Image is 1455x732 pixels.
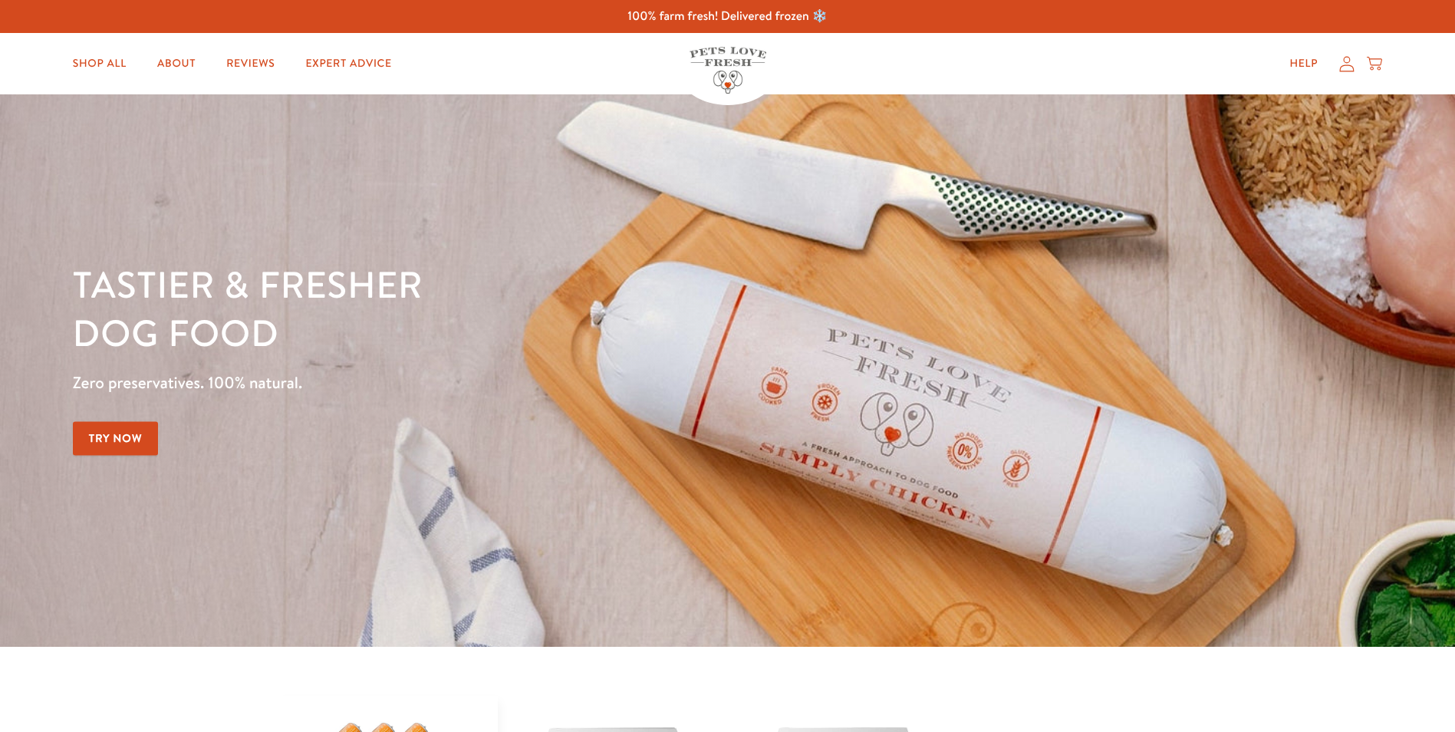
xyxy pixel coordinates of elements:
[1277,48,1330,79] a: Help
[73,421,159,456] a: Try Now
[145,48,208,79] a: About
[294,48,404,79] a: Expert Advice
[690,47,766,94] img: Pets Love Fresh
[61,48,139,79] a: Shop All
[73,262,946,358] h1: Tastier & fresher dog food
[73,369,946,397] p: Zero preservatives. 100% natural.
[214,48,287,79] a: Reviews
